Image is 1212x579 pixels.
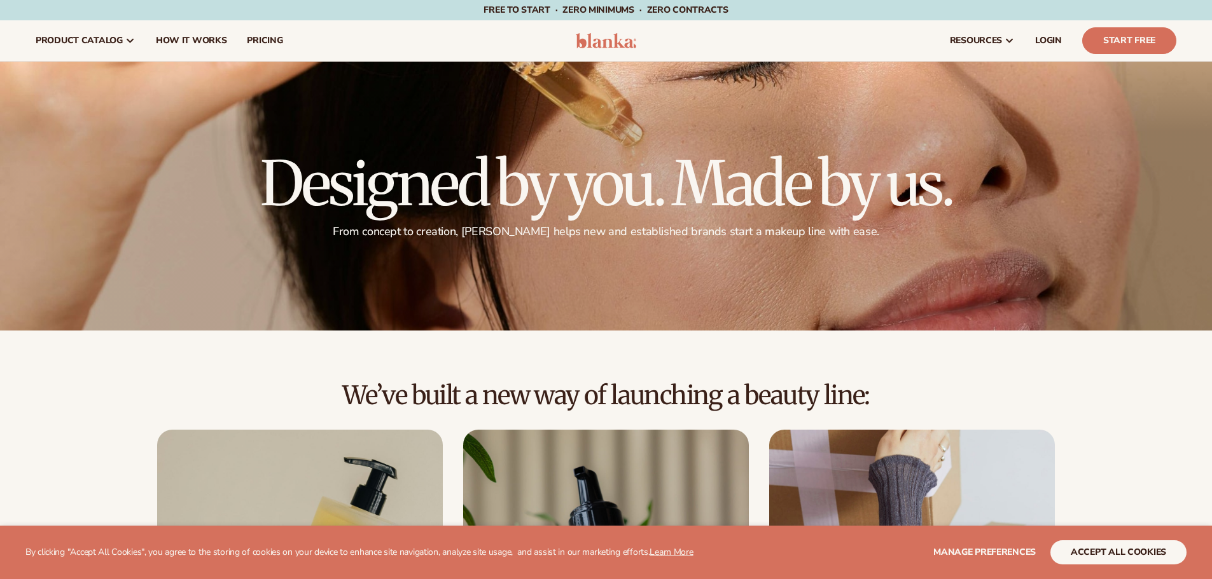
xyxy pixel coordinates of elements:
span: Free to start · ZERO minimums · ZERO contracts [484,4,728,16]
a: Learn More [650,546,693,558]
a: pricing [237,20,293,61]
img: logo [576,33,636,48]
span: pricing [247,36,282,46]
button: Manage preferences [933,540,1036,564]
a: product catalog [25,20,146,61]
p: By clicking "Accept All Cookies", you agree to the storing of cookies on your device to enhance s... [25,547,693,558]
span: Manage preferences [933,546,1036,558]
button: accept all cookies [1050,540,1187,564]
h2: We’ve built a new way of launching a beauty line: [36,381,1176,409]
span: resources [950,36,1002,46]
h1: Designed by you. Made by us. [260,153,952,214]
a: Start Free [1082,27,1176,54]
span: How It Works [156,36,227,46]
a: How It Works [146,20,237,61]
a: LOGIN [1025,20,1072,61]
span: product catalog [36,36,123,46]
a: resources [940,20,1025,61]
span: LOGIN [1035,36,1062,46]
p: From concept to creation, [PERSON_NAME] helps new and established brands start a makeup line with... [260,224,952,239]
